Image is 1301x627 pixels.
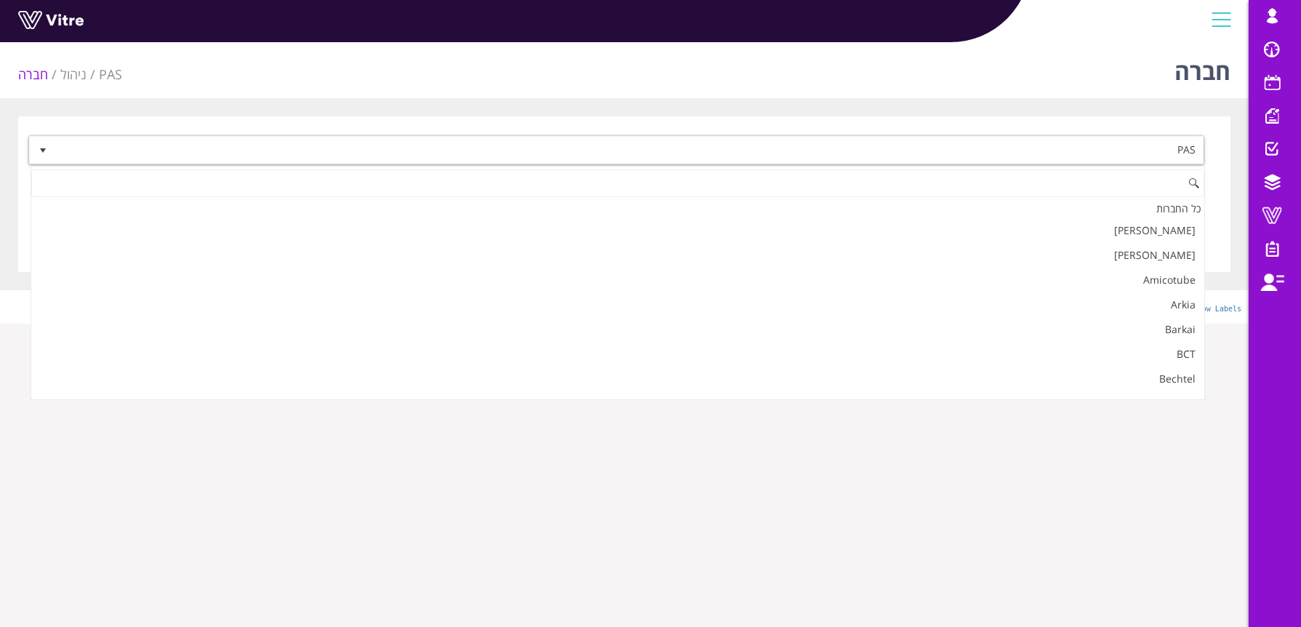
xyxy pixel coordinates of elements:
[31,199,1204,218] div: כל החברות
[31,243,1204,268] li: [PERSON_NAME]
[1193,305,1241,313] a: Show Labels
[31,317,1204,342] li: Barkai
[31,367,1204,391] li: Bechtel
[1174,36,1230,98] h1: חברה
[18,65,60,84] li: חברה
[31,342,1204,367] li: BCT
[31,391,1204,416] li: BOI
[55,137,1204,163] span: PAS
[30,137,56,164] span: select
[60,65,99,84] li: ניהול
[31,292,1204,317] li: Arkia
[99,65,122,83] a: PAS
[31,268,1204,292] li: Amicotube
[31,218,1204,243] li: [PERSON_NAME]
